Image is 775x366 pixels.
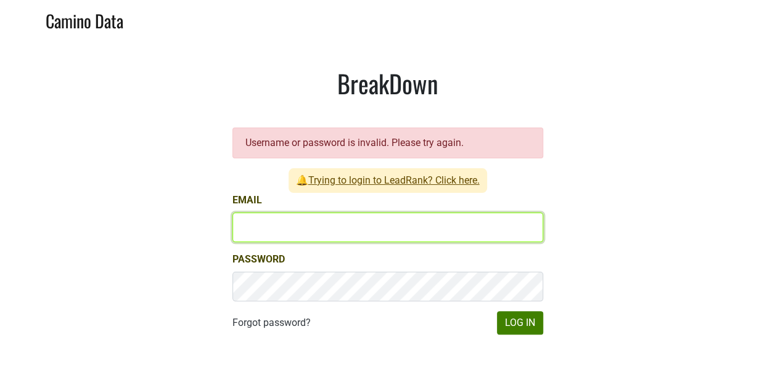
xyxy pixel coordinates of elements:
h1: BreakDown [232,68,543,98]
a: Trying to login to LeadRank? Click here. [308,174,480,186]
a: Forgot password? [232,315,311,330]
a: Camino Data [46,5,123,34]
label: Password [232,252,285,267]
span: 🔔 [289,168,487,193]
div: Username or password is invalid. Please try again. [232,128,543,158]
label: Email [232,193,262,208]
